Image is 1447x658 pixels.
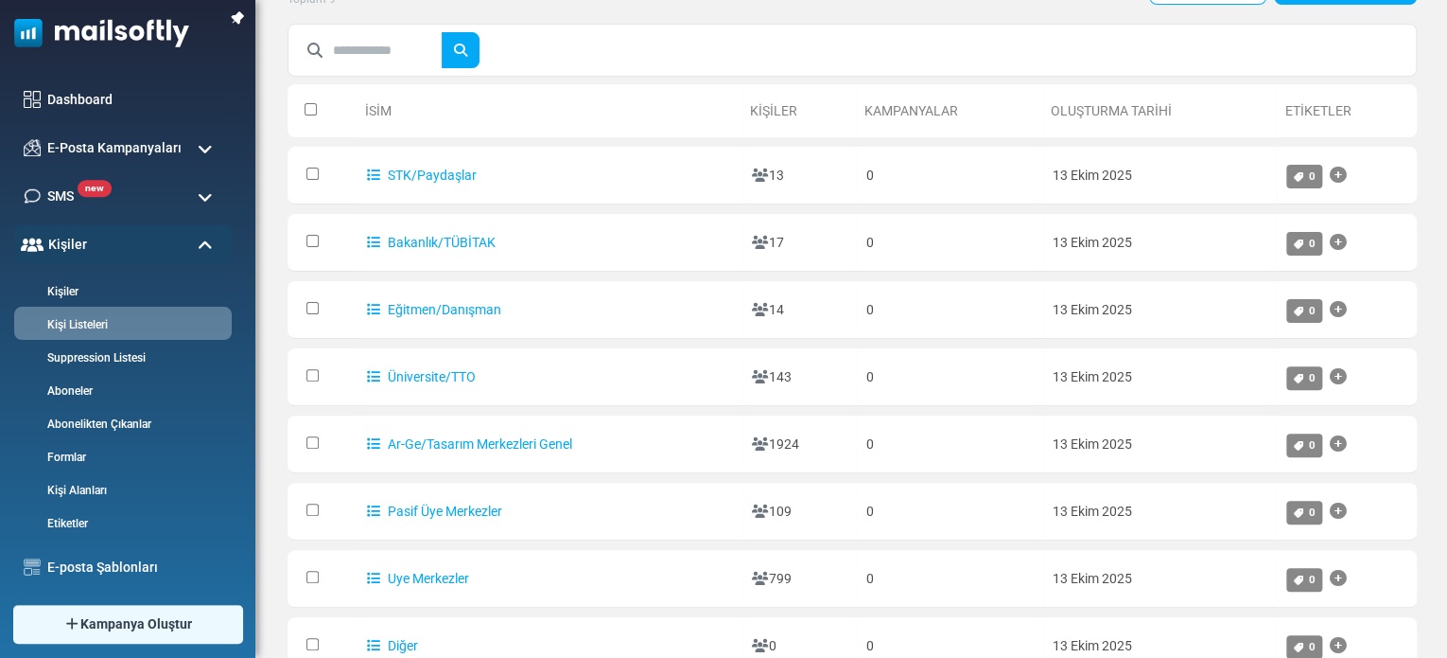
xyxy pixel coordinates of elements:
[1330,223,1347,261] a: Etiket Ekle
[1330,291,1347,329] a: Etiket Ekle
[78,180,112,197] span: new
[367,504,502,519] a: Pasif Üye Merkezler
[856,281,1043,339] td: 0
[1330,156,1347,194] a: Etiket Ekle
[1286,232,1322,256] a: 0
[80,614,192,634] span: Kampanya Oluştur
[742,550,856,608] td: 799
[367,571,469,586] a: Uye Merkezler
[742,147,856,205] td: 13
[47,187,74,206] span: SMS
[14,316,227,333] a: Kişi Listeleri
[742,348,856,406] td: 143
[856,214,1043,272] td: 0
[742,483,856,541] td: 109
[14,449,227,466] a: Formlar
[1043,483,1277,541] td: 13 Ekim 2025
[1309,506,1316,519] span: 0
[367,235,496,250] a: Bakanlık/TÜBİTAK
[1043,147,1277,205] td: 13 Ekim 2025
[47,558,222,578] a: E-posta Şablonları
[750,103,797,118] a: Kişiler
[47,138,182,158] span: E-Posta Kampanyaları
[24,559,41,576] img: email-templates-icon.svg
[742,214,856,272] td: 17
[1051,103,1172,118] a: Oluşturma Tarihi
[1309,371,1316,384] span: 0
[1043,348,1277,406] td: 13 Ekim 2025
[367,302,501,317] a: Eğitmen/Danışman
[856,483,1043,541] td: 0
[1286,501,1322,525] a: 0
[47,90,222,110] a: Dashboard
[14,382,227,400] a: Aboneler
[1330,492,1347,530] a: Etiket Ekle
[1309,640,1316,653] span: 0
[48,235,87,255] span: Kişiler
[856,416,1043,473] td: 0
[1043,281,1277,339] td: 13 Ekim 2025
[856,550,1043,608] td: 0
[367,638,418,653] a: Diğer
[24,139,41,156] img: campaigns-icon.png
[1330,560,1347,597] a: Etiket Ekle
[863,103,957,118] a: Kampanyalar
[856,348,1043,406] td: 0
[1309,237,1316,250] span: 0
[1043,416,1277,473] td: 13 Ekim 2025
[1286,165,1322,188] a: 0
[14,416,227,433] a: Abonelikten Çıkanlar
[14,482,227,499] a: Kişi Alanları
[1286,434,1322,457] a: 0
[14,515,227,532] a: Etiketler
[1043,550,1277,608] td: 13 Ekim 2025
[1284,103,1351,118] a: Etiketler
[1286,568,1322,592] a: 0
[1043,214,1277,272] td: 13 Ekim 2025
[24,187,41,205] img: sms-icon.png
[1286,299,1322,323] a: 0
[365,103,392,118] a: İsim
[21,238,44,251] img: contacts-icon-active.svg
[367,369,476,384] a: Üniversite/TTO
[742,416,856,473] td: 1924
[1330,425,1347,463] a: Etiket Ekle
[1309,438,1316,452] span: 0
[1286,366,1322,390] a: 0
[367,168,477,183] a: STK/Paydaşlar
[14,283,227,300] a: Kişiler
[1309,573,1316,586] span: 0
[1309,304,1316,317] span: 0
[24,91,41,108] img: dashboard-icon.svg
[1330,358,1347,396] a: Etiket Ekle
[1309,169,1316,183] span: 0
[856,147,1043,205] td: 0
[742,281,856,339] td: 14
[14,349,227,366] a: Suppression Listesi
[367,436,572,452] a: Ar-Ge/Tasarım Merkezleri Genel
